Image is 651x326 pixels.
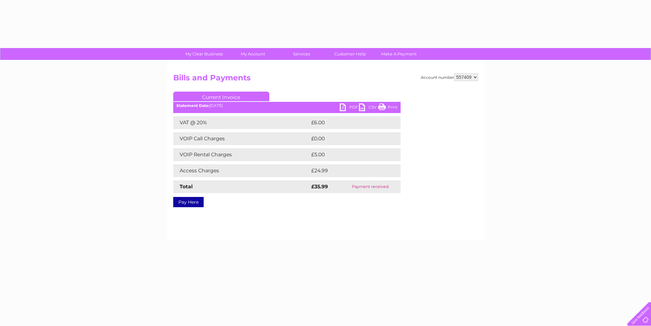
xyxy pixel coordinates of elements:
[421,73,478,81] div: Account number
[310,116,386,129] td: £6.00
[173,73,478,86] h2: Bills and Payments
[173,116,310,129] td: VAT @ 20%
[173,148,310,161] td: VOIP Rental Charges
[173,164,310,177] td: Access Charges
[372,48,425,60] a: Make A Payment
[310,164,388,177] td: £24.99
[173,197,204,207] a: Pay Here
[178,48,231,60] a: My Clear Business
[176,103,209,108] b: Statement Date:
[173,103,401,108] div: [DATE]
[359,103,378,113] a: CSV
[324,48,377,60] a: Customer Help
[340,103,359,113] a: PDF
[173,132,310,145] td: VOIP Call Charges
[180,183,193,190] strong: Total
[310,132,386,145] td: £0.00
[310,148,386,161] td: £5.00
[378,103,397,113] a: Print
[226,48,279,60] a: My Account
[311,183,328,190] strong: £35.99
[340,180,400,193] td: Payment received
[173,92,269,101] a: Current Invoice
[275,48,328,60] a: Services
